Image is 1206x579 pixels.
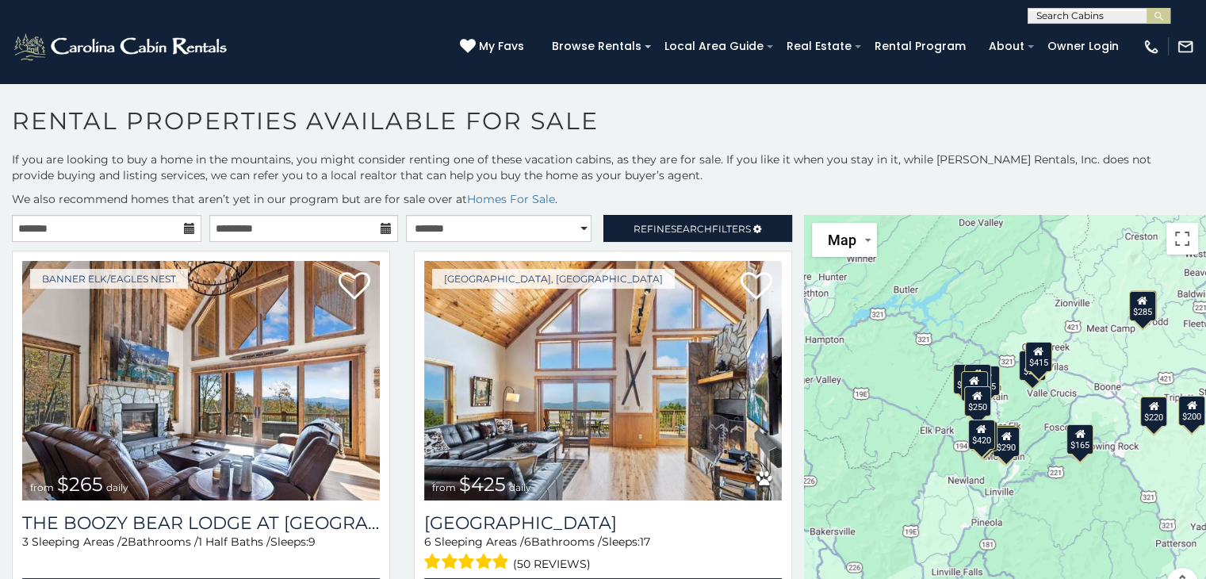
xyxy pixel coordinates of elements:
a: The Boozy Bear Lodge at [GEOGRAPHIC_DATA] [22,512,380,534]
a: [GEOGRAPHIC_DATA] [424,512,782,534]
div: $200 [963,363,990,393]
span: (50 reviews) [513,554,591,574]
a: [GEOGRAPHIC_DATA], [GEOGRAPHIC_DATA] [432,269,675,289]
span: 6 [524,535,531,549]
div: $290 [960,371,987,401]
a: Real Estate [779,34,860,59]
img: mail-regular-white.png [1177,38,1194,56]
img: Pinecone Manor [424,261,782,500]
span: $265 [57,473,103,496]
a: Add to favorites [741,270,772,304]
a: Local Area Guide [657,34,771,59]
button: Toggle fullscreen view [1166,223,1198,255]
div: $220 [1139,396,1166,426]
a: Add to favorites [339,270,370,304]
a: My Favs [460,38,528,56]
a: Homes For Sale [467,192,555,206]
div: $285 [1128,291,1155,321]
span: 3 [22,535,29,549]
a: About [981,34,1032,59]
a: Browse Rentals [544,34,649,59]
span: from [30,481,54,493]
span: 6 [424,535,431,549]
div: $170 [1130,290,1157,320]
div: $290 [992,426,1019,456]
span: Search [671,223,712,235]
span: Map [828,232,856,248]
div: $265 [953,363,980,393]
span: 17 [640,535,650,549]
span: 1 Half Baths / [198,535,270,549]
div: Sleeping Areas / Bathrooms / Sleeps: [22,534,380,574]
img: White-1-2.png [12,31,232,63]
a: Rental Program [867,34,974,59]
div: Sleeping Areas / Bathrooms / Sleeps: [424,534,782,574]
div: $420 [967,420,994,450]
span: daily [106,481,128,493]
a: Banner Elk/Eagles Nest [30,269,188,289]
a: Pinecone Manor from $425 daily [424,261,782,500]
div: $415 [1024,342,1051,372]
div: $250 [963,385,990,416]
div: $245 [1019,350,1046,380]
span: daily [509,481,531,493]
span: $425 [459,473,506,496]
a: The Boozy Bear Lodge at Eagles Nest from $265 daily [22,261,380,500]
a: RefineSearchFilters [603,215,793,242]
div: $200 [1178,396,1205,426]
img: The Boozy Bear Lodge at Eagles Nest [22,261,380,500]
div: $195 [989,424,1016,454]
div: $425 [972,365,999,395]
h3: The Boozy Bear Lodge at Eagles Nest [22,512,380,534]
span: Refine Filters [634,223,751,235]
span: 9 [308,535,316,549]
span: My Favs [479,38,524,55]
img: phone-regular-white.png [1143,38,1160,56]
h3: Pinecone Manor [424,512,782,534]
div: $165 [1066,424,1093,454]
a: Owner Login [1039,34,1127,59]
span: 2 [121,535,128,549]
div: $225 [970,420,997,451]
button: Change map style [812,223,877,257]
span: from [432,481,456,493]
